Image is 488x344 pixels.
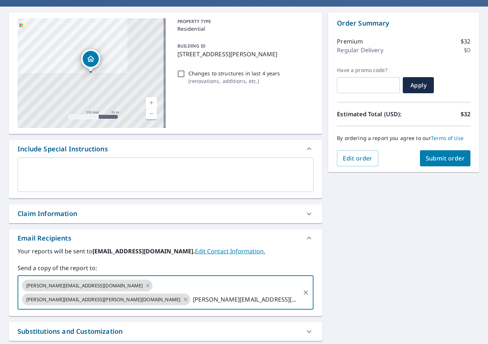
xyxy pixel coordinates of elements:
[461,37,470,46] p: $32
[81,49,100,72] div: Dropped pin, building 1, Residential property, 3536 Hempstead St Saint Charles, MO 63301
[9,204,322,223] div: Claim Information
[93,247,195,255] b: [EMAIL_ADDRESS][DOMAIN_NAME].
[9,140,322,158] div: Include Special Instructions
[177,25,311,33] p: Residential
[22,296,185,303] span: [PERSON_NAME][EMAIL_ADDRESS][PERSON_NAME][DOMAIN_NAME]
[337,67,400,73] label: Have a promo code?
[188,69,280,77] p: Changes to structures in last 4 years
[9,322,322,341] div: Substitutions and Customization
[22,294,190,305] div: [PERSON_NAME][EMAIL_ADDRESS][PERSON_NAME][DOMAIN_NAME]
[177,50,311,58] p: [STREET_ADDRESS][PERSON_NAME]
[22,280,153,291] div: [PERSON_NAME][EMAIL_ADDRESS][DOMAIN_NAME]
[343,154,372,162] span: Edit order
[420,150,471,166] button: Submit order
[431,135,463,141] a: Terms of Use
[146,97,157,108] a: Current Level 17, Zoom In
[18,264,314,272] label: Send a copy of the report to:
[337,46,383,54] p: Regular Delivery
[461,110,470,118] p: $32
[146,108,157,119] a: Current Level 17, Zoom Out
[18,233,71,243] div: Email Recipients
[18,247,314,256] label: Your reports will be sent to
[409,81,428,89] span: Apply
[18,326,123,336] div: Substitutions and Customization
[9,229,322,247] div: Email Recipients
[195,247,265,255] a: EditContactInfo
[188,77,280,85] p: ( renovations, additions, etc. )
[22,282,147,289] span: [PERSON_NAME][EMAIL_ADDRESS][DOMAIN_NAME]
[18,144,108,154] div: Include Special Instructions
[337,37,363,46] p: Premium
[403,77,434,93] button: Apply
[337,18,470,28] p: Order Summary
[177,18,311,25] p: PROPERTY TYPE
[337,135,470,141] p: By ordering a report you agree to our
[301,287,311,298] button: Clear
[464,46,470,54] p: $0
[426,154,465,162] span: Submit order
[18,209,77,219] div: Claim Information
[177,43,206,49] p: BUILDING ID
[337,110,403,118] p: Estimated Total (USD):
[337,150,378,166] button: Edit order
